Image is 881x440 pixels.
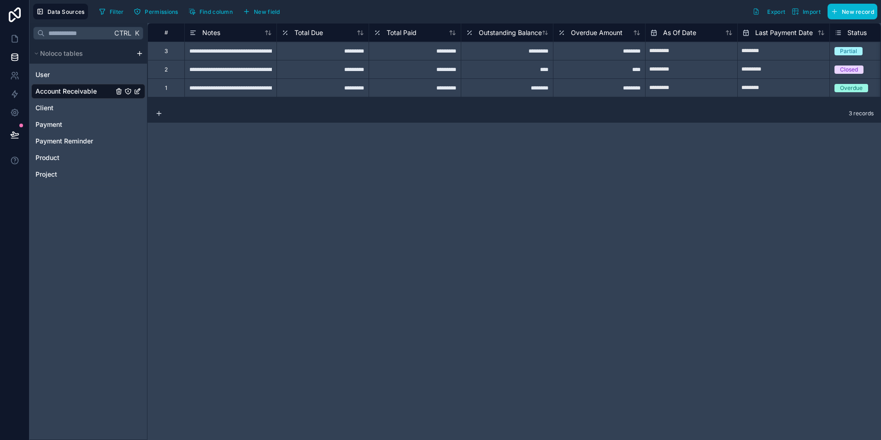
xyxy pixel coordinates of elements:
div: Partial [840,47,857,55]
div: 2 [164,66,168,73]
span: Total Due [294,28,323,37]
span: Data Sources [47,8,85,15]
span: Import [803,8,821,15]
button: Filter [95,5,127,18]
span: Last Payment Date [755,28,813,37]
button: Export [749,4,788,19]
div: 1 [165,84,167,92]
span: Overdue Amount [571,28,623,37]
span: As Of Date [663,28,696,37]
div: 3 [164,48,168,55]
span: Find column [200,8,233,15]
span: Total Paid [387,28,417,37]
span: New record [842,8,874,15]
div: # [155,29,177,36]
span: Ctrl [113,27,132,39]
span: 3 records [849,110,874,117]
button: New record [828,4,877,19]
a: New record [824,4,877,19]
span: New field [254,8,280,15]
span: Status [847,28,867,37]
div: Overdue [840,84,863,92]
button: Data Sources [33,4,88,19]
div: Closed [840,65,858,74]
span: Notes [202,28,220,37]
span: Filter [110,8,124,15]
span: K [134,30,140,36]
button: Find column [185,5,236,18]
button: Permissions [130,5,181,18]
span: Permissions [145,8,178,15]
button: Import [788,4,824,19]
span: Export [767,8,785,15]
button: New field [240,5,283,18]
a: Permissions [130,5,185,18]
span: Outstanding Balance [479,28,542,37]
